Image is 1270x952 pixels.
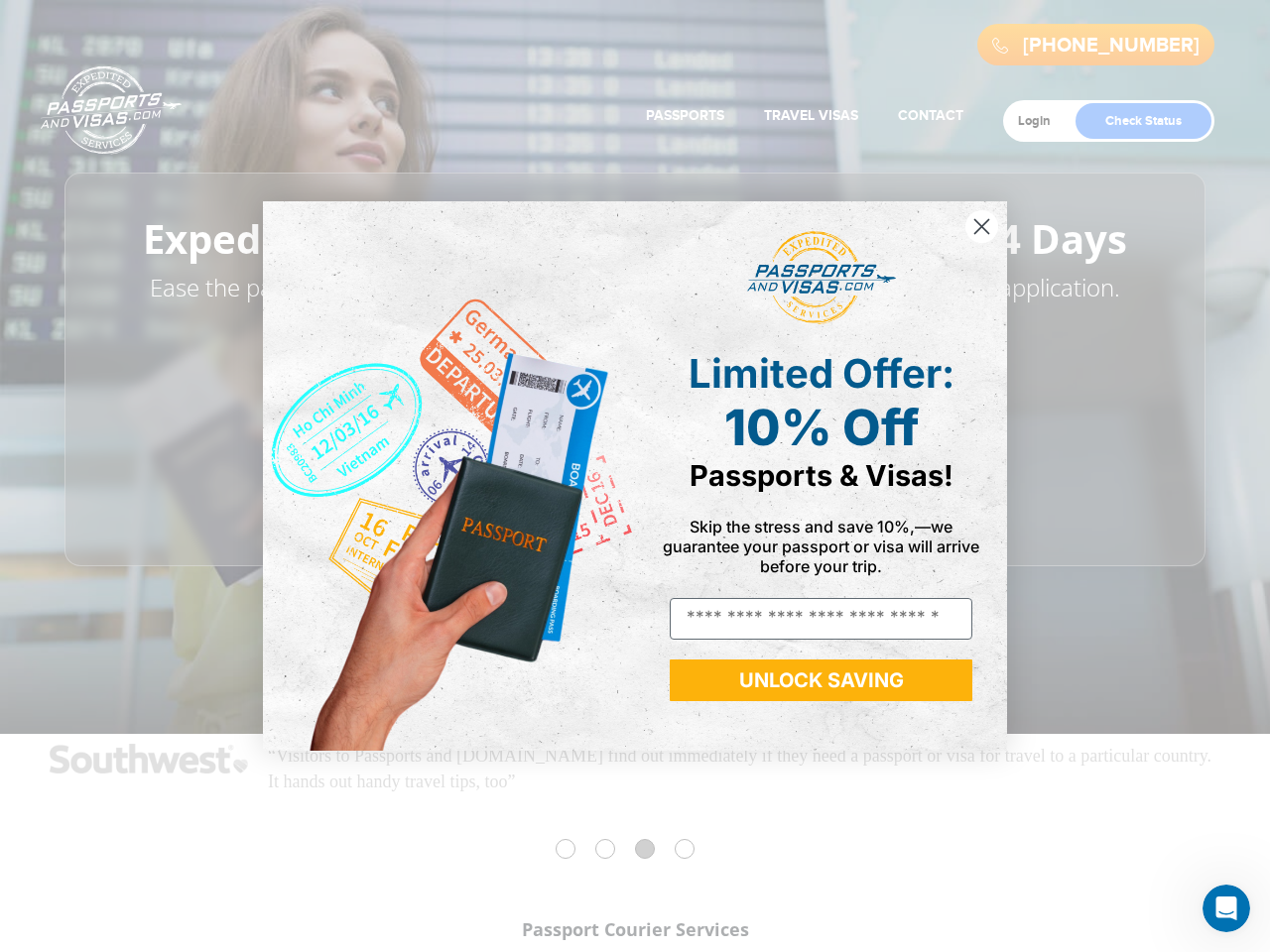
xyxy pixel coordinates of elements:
iframe: Intercom live chat [1203,885,1250,932]
img: de9cda0d-0715-46ca-9a25-073762a91ba7.png [263,201,635,750]
span: Skip the stress and save 10%,—we guarantee your passport or visa will arrive before your trip. [663,517,979,576]
img: passports and visas [747,231,896,324]
span: Limited Offer: [689,349,954,398]
span: Passports & Visas! [690,458,953,493]
button: UNLOCK SAVING [670,659,972,701]
span: 10% Off [724,398,919,457]
button: Close dialog [964,209,999,244]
